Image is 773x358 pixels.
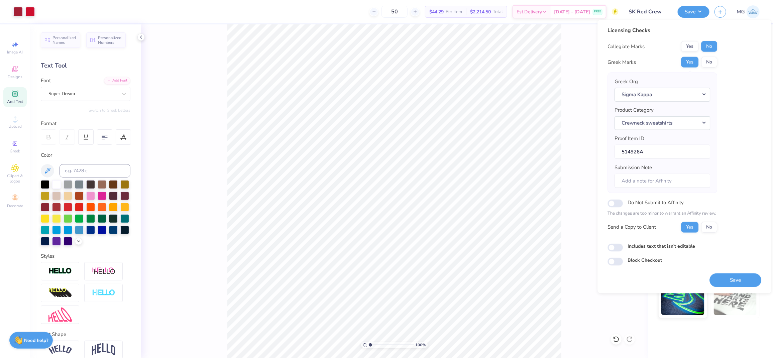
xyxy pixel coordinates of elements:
[710,273,762,287] button: Save
[615,88,710,101] button: Sigma Kappa
[41,120,131,127] div: Format
[381,6,408,18] input: – –
[628,242,695,249] label: Includes text that isn't editable
[92,343,115,356] img: Arch
[608,26,717,34] div: Licensing Checks
[446,8,462,15] span: Per Item
[594,9,601,14] span: FREE
[737,8,745,16] span: MG
[48,267,72,275] img: Stroke
[41,331,130,338] div: Text Shape
[41,61,130,70] div: Text Tool
[681,222,699,232] button: Yes
[8,124,22,129] span: Upload
[701,222,717,232] button: No
[52,35,76,45] span: Personalized Names
[615,164,652,171] label: Submission Note
[7,99,23,104] span: Add Text
[608,43,645,50] div: Collegiate Marks
[554,8,590,15] span: [DATE] - [DATE]
[24,337,48,344] strong: Need help?
[701,41,717,52] button: No
[429,8,444,15] span: $44.29
[517,8,542,15] span: Est. Delivery
[608,210,717,217] p: The changes are too minor to warrant an Affinity review.
[678,6,709,18] button: Save
[416,342,426,348] span: 100 %
[628,257,662,264] label: Block Checkout
[615,173,710,188] input: Add a note for Affinity
[615,135,645,142] label: Proof Item ID
[41,77,51,85] label: Font
[608,58,636,66] div: Greek Marks
[48,308,72,322] img: Free Distort
[615,106,654,114] label: Product Category
[615,116,710,130] button: Crewneck sweatshirts
[3,173,27,184] span: Clipart & logos
[681,41,699,52] button: Yes
[493,8,503,15] span: Total
[48,345,72,354] img: Arc
[661,282,704,315] img: Glow in the Dark Ink
[98,35,122,45] span: Personalized Numbers
[48,288,72,299] img: 3d Illusion
[104,77,130,85] div: Add Font
[470,8,491,15] span: $2,214.50
[92,267,115,275] img: Shadow
[92,289,115,297] img: Negative Space
[89,108,130,113] button: Switch to Greek Letters
[10,148,20,154] span: Greek
[624,5,673,18] input: Untitled Design
[714,282,757,315] img: Water based Ink
[681,57,699,68] button: Yes
[60,164,130,177] input: e.g. 7428 c
[747,5,760,18] img: Mary Grace
[737,5,760,18] a: MG
[7,49,23,55] span: Image AI
[8,74,22,80] span: Designs
[628,198,684,207] label: Do Not Submit to Affinity
[41,151,130,159] div: Color
[608,223,656,231] div: Send a Copy to Client
[701,57,717,68] button: No
[7,203,23,209] span: Decorate
[615,78,638,86] label: Greek Org
[41,252,130,260] div: Styles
